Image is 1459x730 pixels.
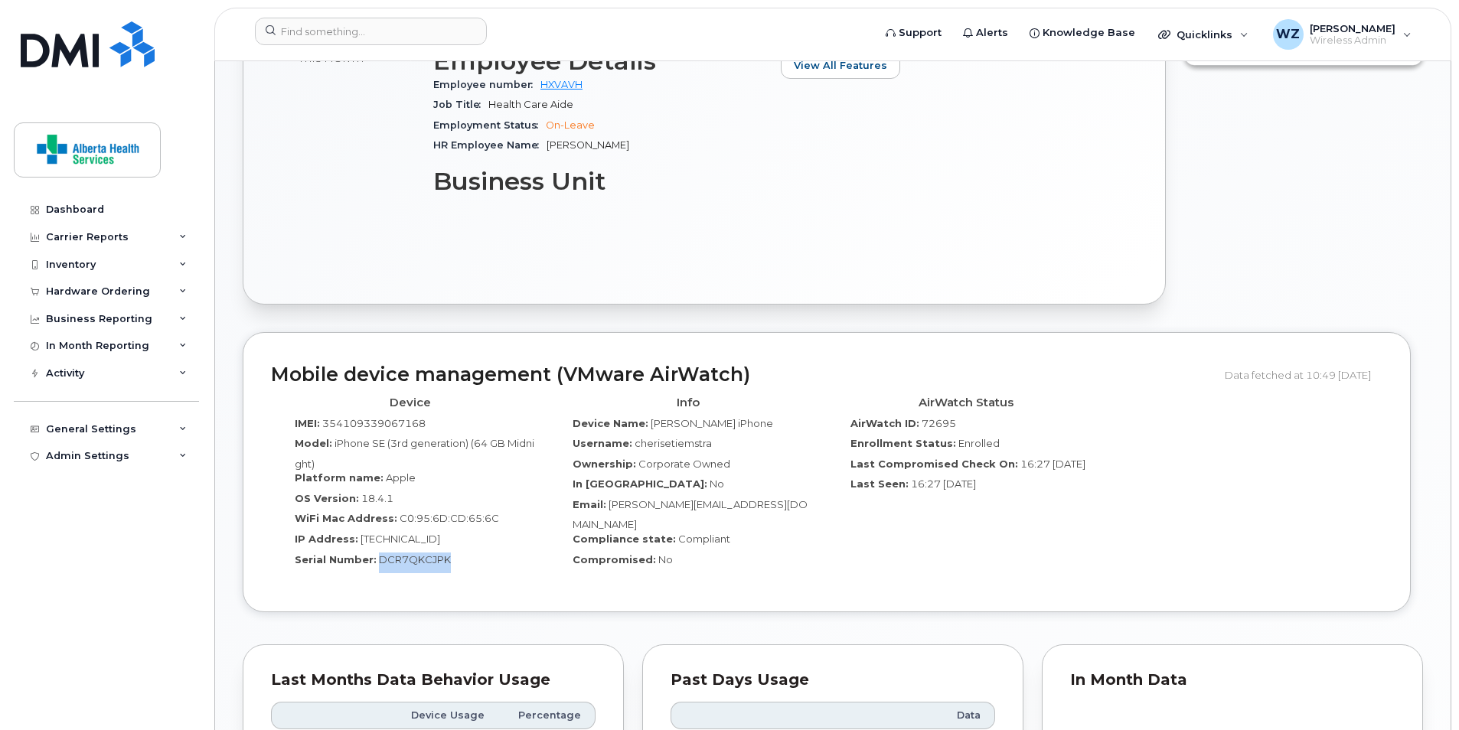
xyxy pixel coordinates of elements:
[1019,18,1146,48] a: Knowledge Base
[295,552,377,567] label: Serial Number:
[361,492,393,504] span: 18.4.1
[958,437,1000,449] span: Enrolled
[282,396,537,409] h4: Device
[850,477,909,491] label: Last Seen:
[573,416,648,431] label: Device Name:
[295,532,358,546] label: IP Address:
[573,498,808,531] span: [PERSON_NAME][EMAIL_ADDRESS][DOMAIN_NAME]
[295,471,384,485] label: Platform name:
[1020,458,1085,470] span: 16:27 [DATE]
[781,51,900,79] button: View All Features
[573,497,606,512] label: Email:
[546,119,595,131] span: On-Leave
[1225,360,1382,389] div: Data fetched at 10:49 [DATE]
[850,457,1018,471] label: Last Compromised Check On:
[390,702,498,729] th: Device Usage
[1310,34,1395,47] span: Wireless Admin
[651,417,773,429] span: [PERSON_NAME] iPhone
[573,552,656,567] label: Compromised:
[433,168,762,195] h3: Business Unit
[271,364,1213,386] h2: Mobile device management (VMware AirWatch)
[710,477,724,490] span: No
[560,396,815,409] h4: Info
[875,18,952,48] a: Support
[658,553,673,565] span: No
[1147,19,1259,50] div: Quicklinks
[671,673,995,688] div: Past Days Usage
[433,139,547,151] span: HR Employee Name
[322,417,426,429] span: 354109339067168
[400,512,499,524] span: C0:95:6D:CD:65:6C
[1276,25,1300,44] span: WZ
[794,58,887,73] span: View All Features
[295,511,397,526] label: WiFi Mac Address:
[361,533,440,545] span: [TECHNICAL_ID]
[295,491,359,506] label: OS Version:
[976,25,1008,41] span: Alerts
[1043,25,1135,41] span: Knowledge Base
[498,702,596,729] th: Percentage
[899,25,942,41] span: Support
[547,139,629,151] span: [PERSON_NAME]
[1177,28,1232,41] span: Quicklinks
[573,532,676,546] label: Compliance state:
[678,533,730,545] span: Compliant
[488,99,573,110] span: Health Care Aide
[1262,19,1422,50] div: Wei Zhou
[295,416,320,431] label: IMEI:
[635,437,712,449] span: cherisetiemstra
[1070,673,1395,688] div: In Month Data
[849,702,995,729] th: Data
[850,436,956,451] label: Enrollment Status:
[638,458,730,470] span: Corporate Owned
[911,477,976,490] span: 16:27 [DATE]
[433,47,762,75] h3: Employee Details
[573,457,636,471] label: Ownership:
[850,416,919,431] label: AirWatch ID:
[255,18,487,45] input: Find something...
[379,553,451,565] span: DCR7QKCJPK
[573,436,632,451] label: Username:
[838,396,1093,409] h4: AirWatch Status
[295,437,534,470] span: iPhone SE (3rd generation) (64 GB Midnight)
[433,119,546,131] span: Employment Status
[922,417,956,429] span: 72695
[386,471,416,484] span: Apple
[540,79,583,90] a: HXVAVH
[433,79,540,90] span: Employee number
[1310,22,1395,34] span: [PERSON_NAME]
[573,477,707,491] label: In [GEOGRAPHIC_DATA]:
[271,673,596,688] div: Last Months Data Behavior Usage
[295,436,332,451] label: Model:
[952,18,1019,48] a: Alerts
[433,99,488,110] span: Job Title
